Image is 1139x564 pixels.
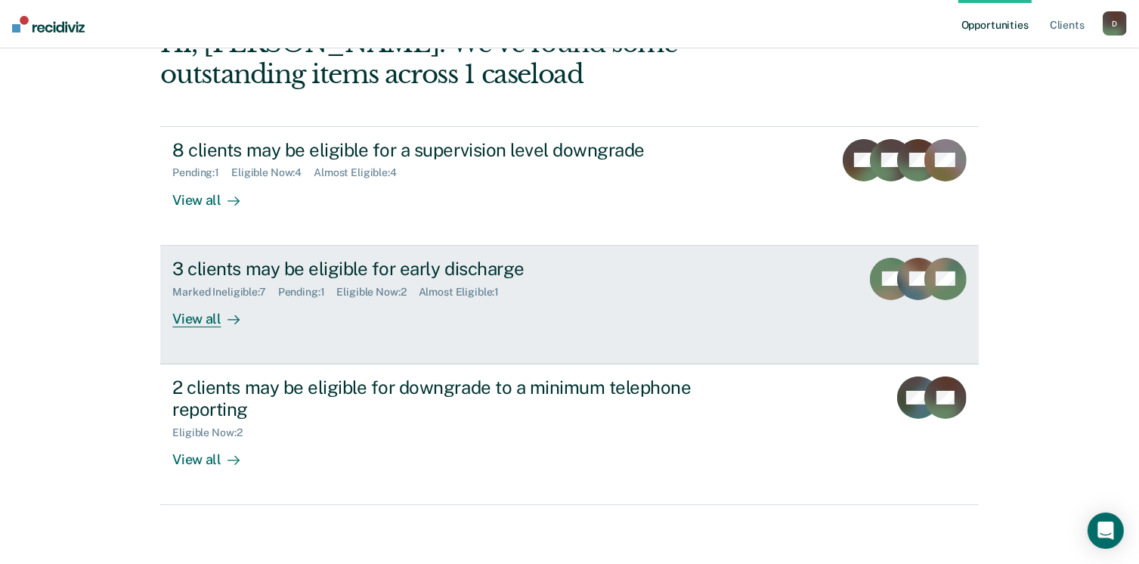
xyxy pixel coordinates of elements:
div: Eligible Now : 2 [337,286,419,299]
button: D [1103,11,1127,36]
div: Almost Eligible : 4 [314,166,409,179]
div: Almost Eligible : 1 [419,286,512,299]
div: Pending : 1 [278,286,337,299]
a: 8 clients may be eligible for a supervision level downgradePending:1Eligible Now:4Almost Eligible... [160,126,978,246]
a: 2 clients may be eligible for downgrade to a minimum telephone reportingEligible Now:2View all [160,364,978,505]
div: 8 clients may be eligible for a supervision level downgrade [172,139,703,161]
a: 3 clients may be eligible for early dischargeMarked Ineligible:7Pending:1Eligible Now:2Almost Eli... [160,246,978,364]
div: 2 clients may be eligible for downgrade to a minimum telephone reporting [172,377,703,420]
div: Marked Ineligible : 7 [172,286,277,299]
img: Recidiviz [12,16,85,33]
div: View all [172,179,257,209]
div: Pending : 1 [172,166,231,179]
div: Eligible Now : 4 [231,166,314,179]
div: View all [172,438,257,468]
div: 3 clients may be eligible for early discharge [172,258,703,280]
div: Eligible Now : 2 [172,426,254,439]
div: Open Intercom Messenger [1088,513,1124,549]
div: Hi, [PERSON_NAME]. We’ve found some outstanding items across 1 caseload [160,28,815,90]
div: View all [172,298,257,327]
